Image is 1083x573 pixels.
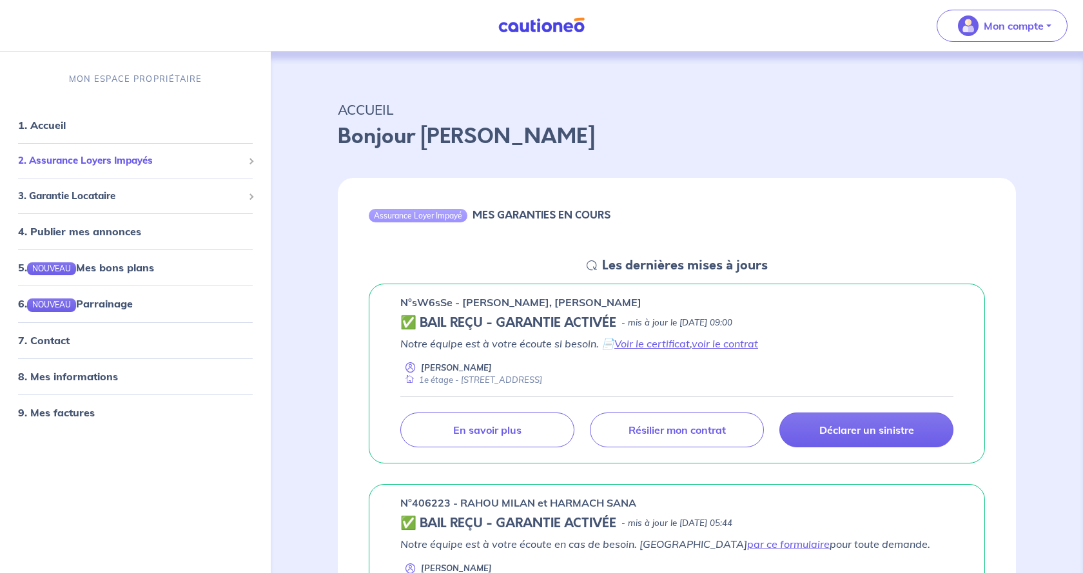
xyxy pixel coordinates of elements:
[18,225,141,238] a: 4. Publier mes annonces
[18,261,154,274] a: 5.NOUVEAUMes bons plans
[5,148,266,173] div: 2. Assurance Loyers Impayés
[400,336,953,351] p: Notre équipe est à votre écoute si besoin. 📄 ,
[18,369,118,382] a: 8. Mes informations
[421,362,492,374] p: [PERSON_NAME]
[18,297,133,310] a: 6.NOUVEAUParrainage
[937,10,1068,42] button: illu_account_valid_menu.svgMon compte
[621,316,732,329] p: - mis à jour le [DATE] 09:00
[819,423,914,436] p: Déclarer un sinistre
[400,536,953,552] p: Notre équipe est à votre écoute en cas de besoin. [GEOGRAPHIC_DATA] pour toute demande.
[692,337,758,350] a: voir le contrat
[400,516,616,531] h5: ✅ BAIL REÇU - GARANTIE ACTIVÉE
[958,15,979,36] img: illu_account_valid_menu.svg
[369,209,467,222] div: Assurance Loyer Impayé
[338,98,1016,121] p: ACCUEIL
[590,413,764,447] a: Résilier mon contrat
[621,517,732,530] p: - mis à jour le [DATE] 05:44
[5,255,266,280] div: 5.NOUVEAUMes bons plans
[400,295,641,310] p: n°sW6sSe - [PERSON_NAME], [PERSON_NAME]
[338,121,1016,152] p: Bonjour [PERSON_NAME]
[779,413,953,447] a: Déclarer un sinistre
[602,258,768,273] h5: Les dernières mises à jours
[5,219,266,244] div: 4. Publier mes annonces
[747,538,830,550] a: par ce formulaire
[984,18,1044,34] p: Mon compte
[18,189,243,204] span: 3. Garantie Locataire
[18,119,66,131] a: 1. Accueil
[5,399,266,425] div: 9. Mes factures
[5,184,266,209] div: 3. Garantie Locataire
[18,333,70,346] a: 7. Contact
[493,17,590,34] img: Cautioneo
[5,363,266,389] div: 8. Mes informations
[18,153,243,168] span: 2. Assurance Loyers Impayés
[400,516,953,531] div: state: CONTRACT-VALIDATED, Context: ,MAYBE-CERTIFICATE,,LESSOR-DOCUMENTS,IS-ODEALIM
[400,413,574,447] a: En savoir plus
[400,495,636,510] p: n°406223 - RAHOU MILAN et HARMACH SANA
[453,423,522,436] p: En savoir plus
[400,315,953,331] div: state: CONTRACT-VALIDATED, Context: NEW,CHOOSE-CERTIFICATE,COLOCATION,LESSOR-DOCUMENTS
[5,291,266,316] div: 6.NOUVEAUParrainage
[18,405,95,418] a: 9. Mes factures
[5,327,266,353] div: 7. Contact
[5,112,266,138] div: 1. Accueil
[473,209,610,221] h6: MES GARANTIES EN COURS
[629,423,726,436] p: Résilier mon contrat
[400,374,542,386] div: 1e étage - [STREET_ADDRESS]
[400,315,616,331] h5: ✅ BAIL REÇU - GARANTIE ACTIVÉE
[614,337,690,350] a: Voir le certificat
[69,73,202,85] p: MON ESPACE PROPRIÉTAIRE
